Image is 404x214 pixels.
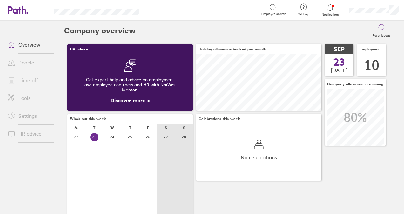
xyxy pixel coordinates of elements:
div: T [129,126,131,130]
span: Get help [293,12,314,16]
span: Employees [360,47,379,51]
span: Celebrations this week [199,117,240,121]
div: Search [156,7,172,12]
button: Reset layout [369,21,394,41]
a: Settings [3,110,54,122]
span: Who's out this week [70,117,106,121]
a: Discover more > [111,97,150,104]
a: People [3,56,54,69]
div: S [165,126,167,130]
span: Employee search [261,12,286,16]
div: W [110,126,114,130]
span: Notifications [320,13,341,17]
span: Holiday allowance booked per month [199,47,266,51]
span: SEP [334,46,345,53]
span: 23 [333,57,345,67]
div: S [183,126,185,130]
h2: Company overview [64,21,136,41]
span: [DATE] [331,67,347,73]
a: HR advice [3,127,54,140]
a: Tools [3,92,54,104]
span: HR advice [70,47,88,51]
div: T [93,126,95,130]
span: No celebrations [241,155,277,160]
a: Overview [3,38,54,51]
a: Time off [3,74,54,87]
div: M [74,126,78,130]
label: Reset layout [369,32,394,37]
div: 10 [364,57,379,73]
div: Get expert help and advice on employment law, employee contracts and HR with NatWest Mentor. [72,72,188,97]
div: F [147,126,149,130]
a: Notifications [320,3,341,17]
span: Company allowance remaining [327,82,383,86]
